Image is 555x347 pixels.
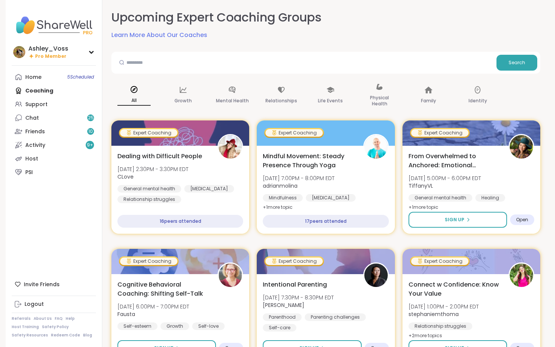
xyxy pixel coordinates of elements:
span: Mindful Movement: Steady Presence Through Yoga [263,152,355,170]
b: Fausta [117,310,135,318]
div: PSI [25,169,33,176]
img: CLove [219,135,242,159]
p: Physical Health [363,93,396,108]
div: Parenting challenges [305,313,366,321]
img: Ashley_Voss [13,46,25,58]
div: Parenthood [263,313,302,321]
span: [DATE] 5:00PM - 6:00PM EDT [409,174,481,182]
p: All [117,96,151,106]
div: Logout [25,301,44,308]
img: TiffanyVL [510,135,533,159]
p: Family [421,96,436,105]
b: stephaniemthoma [409,310,459,318]
p: Identity [469,96,487,105]
div: Relationship struggles [409,322,472,330]
div: Invite Friends [12,278,96,291]
div: Support [25,101,48,108]
span: Cognitive Behavioral Coaching: Shifting Self-Talk [117,280,209,298]
div: General mental health [117,185,181,193]
p: Mental Health [216,96,249,105]
div: Ashley_Voss [28,45,68,53]
span: 10 [88,128,93,135]
b: TiffanyVL [409,182,433,190]
a: Host Training [12,324,39,330]
span: Search [509,59,525,66]
span: [DATE] 7:00PM - 8:00PM EDT [263,174,335,182]
div: Home [25,74,42,81]
div: Expert Coaching [411,258,469,265]
button: Search [496,55,537,71]
div: Healing [475,194,505,202]
a: PSI [12,165,96,179]
div: Friends [25,128,45,136]
span: [DATE] 1:00PM - 2:00PM EDT [409,303,479,310]
div: General mental health [409,194,472,202]
span: Connect w Confidence: Know Your Value [409,280,500,298]
a: Logout [12,298,96,311]
b: [PERSON_NAME] [263,301,304,309]
button: Sign Up [409,212,507,228]
p: Life Events [318,96,343,105]
div: Chat [25,114,39,122]
div: [MEDICAL_DATA] [184,185,234,193]
h2: Upcoming Expert Coaching Groups [111,9,322,26]
img: adrianmolina [364,135,388,159]
div: Host [25,155,38,163]
span: 9 + [87,142,93,148]
span: 5 Scheduled [67,74,94,80]
div: Expert Coaching [120,129,177,137]
div: 16 peers attended [117,215,243,228]
a: Blog [83,333,92,338]
a: Safety Resources [12,333,48,338]
div: Expert Coaching [411,129,469,137]
b: CLove [117,173,134,180]
a: Host [12,152,96,165]
a: Support [12,97,96,111]
span: Pro Member [35,53,66,60]
a: Referrals [12,316,31,321]
div: Expert Coaching [265,258,323,265]
div: Self-care [263,324,296,332]
a: Friends10 [12,125,96,138]
span: 25 [88,115,94,121]
a: Chat25 [12,111,96,125]
span: [DATE] 6:00PM - 7:00PM EDT [117,303,189,310]
div: Expert Coaching [265,129,323,137]
span: Sign Up [445,216,464,223]
span: From Overwhelmed to Anchored: Emotional Regulation [409,152,500,170]
a: Home5Scheduled [12,70,96,84]
a: Safety Policy [42,324,69,330]
div: Activity [25,142,45,149]
span: Dealing with Difficult People [117,152,202,161]
div: Self-esteem [117,322,157,330]
b: adrianmolina [263,182,298,190]
div: Relationship struggles [117,196,181,203]
a: About Us [34,316,52,321]
a: Activity9+ [12,138,96,152]
div: Growth [160,322,189,330]
a: FAQ [55,316,63,321]
div: Expert Coaching [120,258,177,265]
img: Natasha [364,264,388,287]
div: Mindfulness [263,194,303,202]
div: Self-love [192,322,225,330]
div: 17 peers attended [263,215,388,228]
a: Redeem Code [51,333,80,338]
div: [MEDICAL_DATA] [306,194,356,202]
a: Help [66,316,75,321]
span: [DATE] 2:30PM - 3:30PM EDT [117,165,188,173]
img: stephaniemthoma [510,264,533,287]
a: Learn More About Our Coaches [111,31,207,40]
img: ShareWell Nav Logo [12,12,96,39]
p: Relationships [265,96,297,105]
img: Fausta [219,264,242,287]
span: Open [516,217,528,223]
p: Growth [174,96,192,105]
span: [DATE] 7:30PM - 8:30PM EDT [263,294,334,301]
span: Intentional Parenting [263,280,327,289]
